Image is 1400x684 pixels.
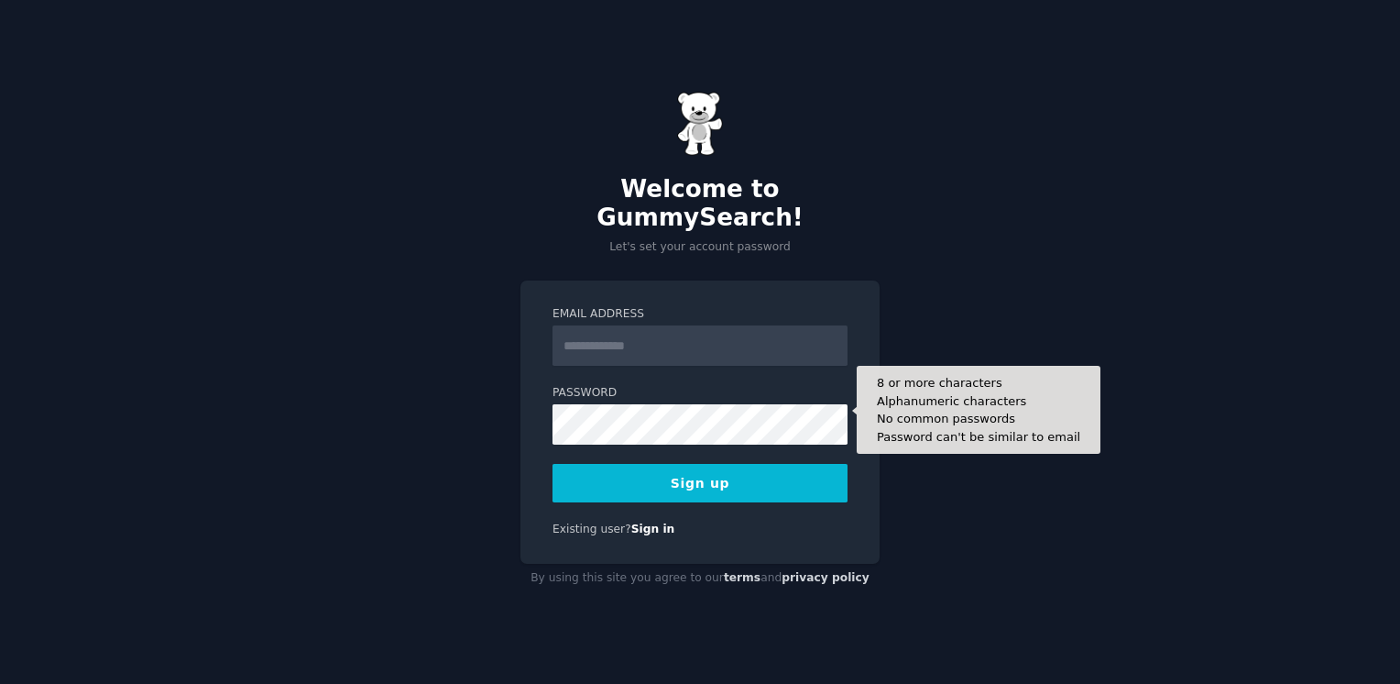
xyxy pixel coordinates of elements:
h2: Welcome to GummySearch! [520,175,880,233]
div: By using this site you agree to our and [520,564,880,593]
a: Sign in [631,523,675,535]
a: terms [724,571,760,584]
button: Sign up [552,464,848,502]
span: Existing user? [552,523,631,535]
label: Password [552,385,848,402]
p: Let's set your account password [520,239,880,256]
img: Gummy Bear [677,92,723,156]
a: privacy policy [782,571,870,584]
label: Email Address [552,306,848,323]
